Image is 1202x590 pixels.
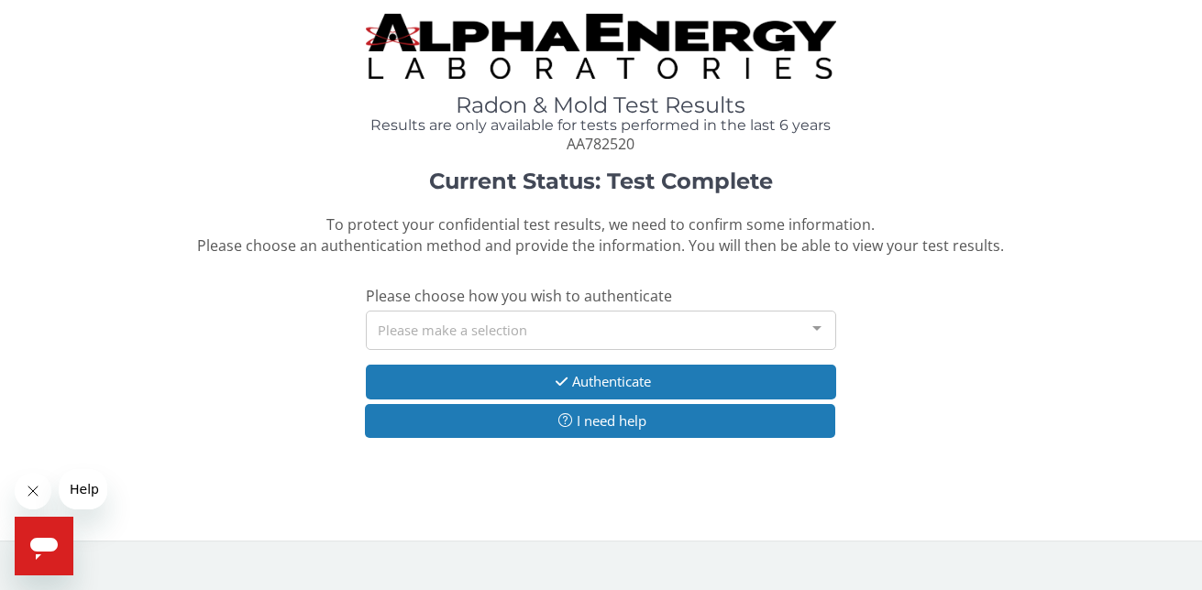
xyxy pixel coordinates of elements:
[378,319,527,340] span: Please make a selection
[366,365,835,399] button: Authenticate
[197,214,1004,256] span: To protect your confidential test results, we need to confirm some information. Please choose an ...
[15,473,51,509] iframe: Close message
[366,286,672,306] span: Please choose how you wish to authenticate
[15,517,73,575] iframe: Button to launch messaging window
[59,469,107,509] iframe: Message from company
[567,134,634,154] span: AA782520
[366,93,835,117] h1: Radon & Mold Test Results
[366,117,835,134] h4: Results are only available for tests performed in the last 6 years
[366,14,835,79] img: TightCrop.jpg
[429,168,773,194] strong: Current Status: Test Complete
[365,404,834,438] button: I need help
